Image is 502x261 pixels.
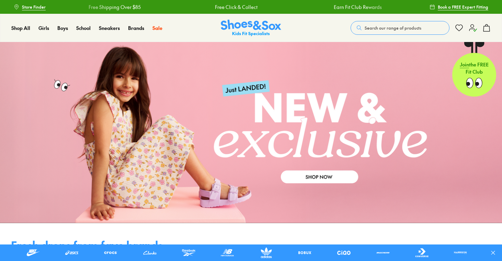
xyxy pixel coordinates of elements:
a: Shoes & Sox [221,20,281,36]
span: Join [460,61,469,68]
span: School [76,24,91,31]
span: Boys [57,24,68,31]
span: Book a FREE Expert Fitting [438,4,488,10]
button: Search our range of products [351,21,449,35]
a: Girls [38,24,49,32]
p: the FREE Fit Club [452,55,496,81]
a: Book a FREE Expert Fitting [430,1,488,13]
a: Shop All [11,24,30,32]
span: Sneakers [99,24,120,31]
img: SNS_Logo_Responsive.svg [221,20,281,36]
a: Boys [57,24,68,32]
span: Search our range of products [365,25,421,31]
a: Earn Fit Club Rewards [331,3,379,11]
a: Store Finder [14,1,46,13]
span: Girls [38,24,49,31]
a: Sale [152,24,162,32]
a: Sneakers [99,24,120,32]
span: Shop All [11,24,30,31]
span: Sale [152,24,162,31]
a: Free Shipping Over $85 [86,3,138,11]
span: Brands [128,24,144,31]
a: School [76,24,91,32]
a: Free Click & Collect [212,3,255,11]
a: Jointhe FREE Fit Club [452,42,496,97]
span: Store Finder [22,4,46,10]
a: Brands [128,24,144,32]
